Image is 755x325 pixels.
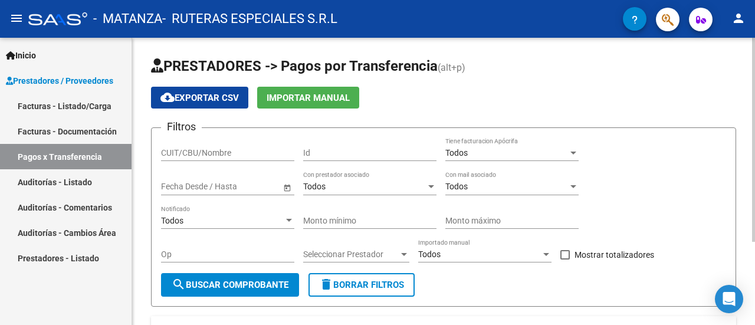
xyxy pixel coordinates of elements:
span: Buscar Comprobante [172,280,288,290]
span: Mostrar totalizadores [575,248,654,262]
span: Todos [303,182,326,191]
button: Borrar Filtros [308,273,415,297]
span: Todos [418,250,441,259]
span: Borrar Filtros [319,280,404,290]
span: Prestadores / Proveedores [6,74,113,87]
span: Inicio [6,49,36,62]
mat-icon: search [172,277,186,291]
button: Buscar Comprobante [161,273,299,297]
span: - RUTERAS ESPECIALES S.R.L [162,6,337,32]
span: Importar Manual [267,93,350,103]
span: PRESTADORES -> Pagos por Transferencia [151,58,438,74]
div: Open Intercom Messenger [715,285,743,313]
span: Todos [445,148,468,157]
span: Todos [161,216,183,225]
span: Seleccionar Prestador [303,250,399,260]
span: - MATANZA [93,6,162,32]
mat-icon: cloud_download [160,90,175,104]
button: Open calendar [281,181,293,193]
input: Fecha inicio [161,182,204,192]
span: (alt+p) [438,62,465,73]
h3: Filtros [161,119,202,135]
mat-icon: person [731,11,746,25]
mat-icon: menu [9,11,24,25]
button: Importar Manual [257,87,359,109]
input: Fecha fin [214,182,272,192]
button: Exportar CSV [151,87,248,109]
mat-icon: delete [319,277,333,291]
span: Todos [445,182,468,191]
span: Exportar CSV [160,93,239,103]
